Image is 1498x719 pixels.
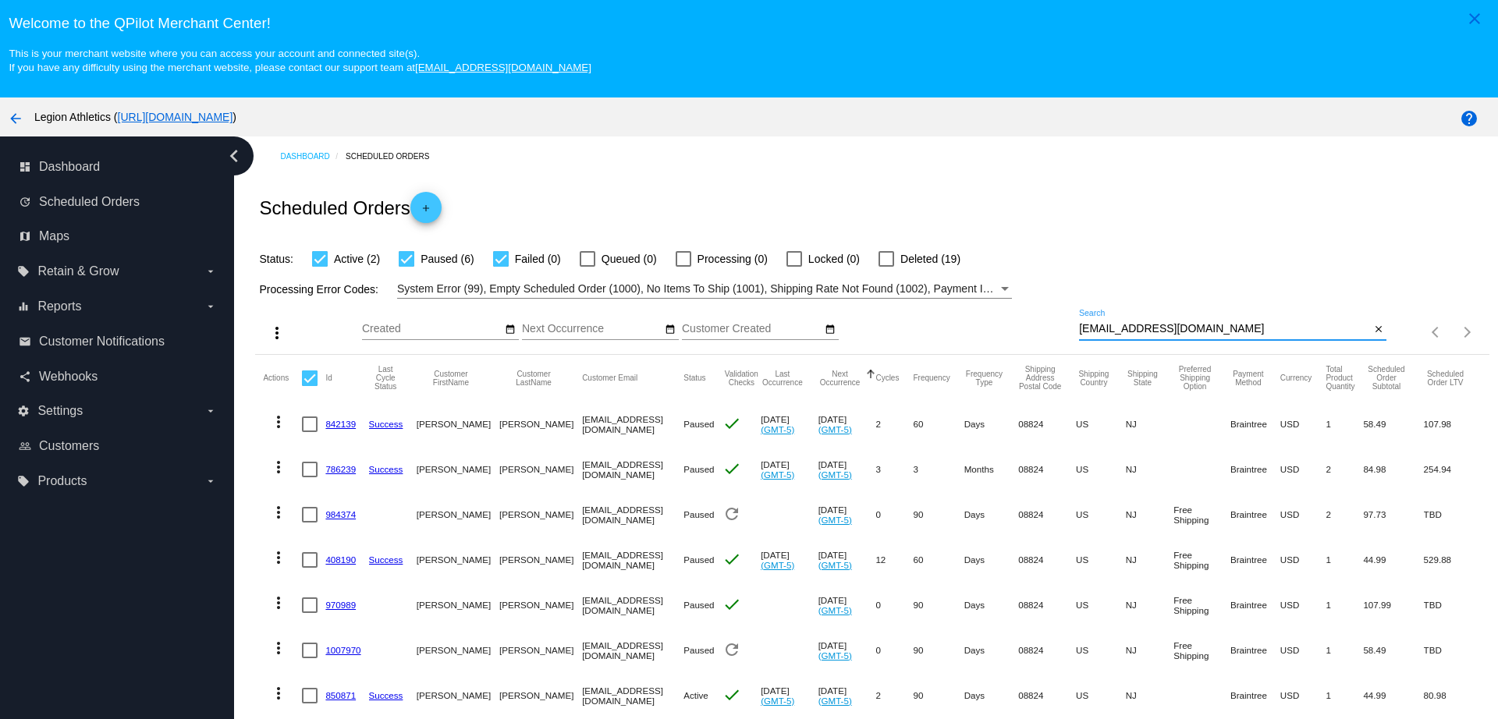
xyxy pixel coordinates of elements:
[369,419,403,429] a: Success
[325,554,356,565] a: 408190
[1173,628,1230,673] mat-cell: Free Shipping
[683,554,714,565] span: Paused
[417,583,499,628] mat-cell: [PERSON_NAME]
[1230,370,1266,387] button: Change sorting for PaymentMethod.Type
[913,628,964,673] mat-cell: 90
[1230,583,1280,628] mat-cell: Braintree
[417,628,499,673] mat-cell: [PERSON_NAME]
[259,192,441,223] h2: Scheduled Orders
[964,673,1019,718] mat-cell: Days
[19,370,31,383] i: share
[1363,673,1423,718] mat-cell: 44.99
[19,335,31,348] i: email
[1280,583,1326,628] mat-cell: USD
[582,628,683,673] mat-cell: [EMAIL_ADDRESS][DOMAIN_NAME]
[19,364,217,389] a: share Webhooks
[913,583,964,628] mat-cell: 90
[222,143,247,168] i: chevron_left
[269,684,288,703] mat-icon: more_vert
[1126,673,1174,718] mat-cell: NJ
[683,600,714,610] span: Paused
[39,229,69,243] span: Maps
[1424,402,1482,447] mat-cell: 107.98
[325,509,356,519] a: 984374
[499,673,582,718] mat-cell: [PERSON_NAME]
[818,583,876,628] mat-cell: [DATE]
[269,593,288,612] mat-icon: more_vert
[761,673,818,718] mat-cell: [DATE]
[280,144,346,168] a: Dashboard
[37,474,87,488] span: Products
[417,537,499,583] mat-cell: [PERSON_NAME]
[1424,370,1468,387] button: Change sorting for LifetimeValue
[964,402,1019,447] mat-cell: Days
[17,405,30,417] i: settings
[204,300,217,313] i: arrow_drop_down
[1076,492,1126,537] mat-cell: US
[1424,492,1482,537] mat-cell: TBD
[1363,628,1423,673] mat-cell: 58.49
[1424,673,1482,718] mat-cell: 80.98
[761,696,794,706] a: (GMT-5)
[1424,537,1482,583] mat-cell: 529.88
[325,690,356,700] a: 850871
[818,492,876,537] mat-cell: [DATE]
[818,424,852,434] a: (GMT-5)
[39,195,140,209] span: Scheduled Orders
[722,550,741,568] mat-icon: check
[818,447,876,492] mat-cell: [DATE]
[1370,321,1386,338] button: Clear
[19,440,31,452] i: people_outline
[1018,537,1076,583] mat-cell: 08824
[1230,492,1280,537] mat-cell: Braintree
[499,370,568,387] button: Change sorting for CustomerLastName
[1326,355,1363,402] mat-header-cell: Total Product Quantity
[913,402,964,447] mat-cell: 60
[900,250,960,268] span: Deleted (19)
[1018,402,1076,447] mat-cell: 08824
[1280,673,1326,718] mat-cell: USD
[582,583,683,628] mat-cell: [EMAIL_ADDRESS][DOMAIN_NAME]
[1126,492,1174,537] mat-cell: NJ
[515,250,561,268] span: Failed (0)
[964,583,1019,628] mat-cell: Days
[34,111,236,123] span: Legion Athletics ( )
[1280,447,1326,492] mat-cell: USD
[875,447,913,492] mat-cell: 3
[1126,370,1160,387] button: Change sorting for ShippingState
[1424,447,1482,492] mat-cell: 254.94
[1076,402,1126,447] mat-cell: US
[1363,447,1423,492] mat-cell: 84.98
[1076,537,1126,583] mat-cell: US
[818,370,862,387] button: Change sorting for NextOccurrenceUtc
[1173,537,1230,583] mat-cell: Free Shipping
[204,265,217,278] i: arrow_drop_down
[1018,583,1076,628] mat-cell: 08824
[818,628,876,673] mat-cell: [DATE]
[722,459,741,478] mat-icon: check
[1076,583,1126,628] mat-cell: US
[665,324,676,336] mat-icon: date_range
[1076,673,1126,718] mat-cell: US
[582,537,683,583] mat-cell: [EMAIL_ADDRESS][DOMAIN_NAME]
[825,324,836,336] mat-icon: date_range
[761,447,818,492] mat-cell: [DATE]
[1280,628,1326,673] mat-cell: USD
[1126,583,1174,628] mat-cell: NJ
[818,537,876,583] mat-cell: [DATE]
[1326,583,1363,628] mat-cell: 1
[1076,370,1112,387] button: Change sorting for ShippingCountry
[19,224,217,249] a: map Maps
[1126,402,1174,447] mat-cell: NJ
[875,402,913,447] mat-cell: 2
[913,537,964,583] mat-cell: 60
[1363,365,1409,391] button: Change sorting for Subtotal
[722,595,741,614] mat-icon: check
[818,515,852,525] a: (GMT-5)
[1018,365,1062,391] button: Change sorting for ShippingPostcode
[683,509,714,519] span: Paused
[1280,492,1326,537] mat-cell: USD
[325,645,360,655] a: 1007970
[722,505,741,523] mat-icon: refresh
[499,628,582,673] mat-cell: [PERSON_NAME]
